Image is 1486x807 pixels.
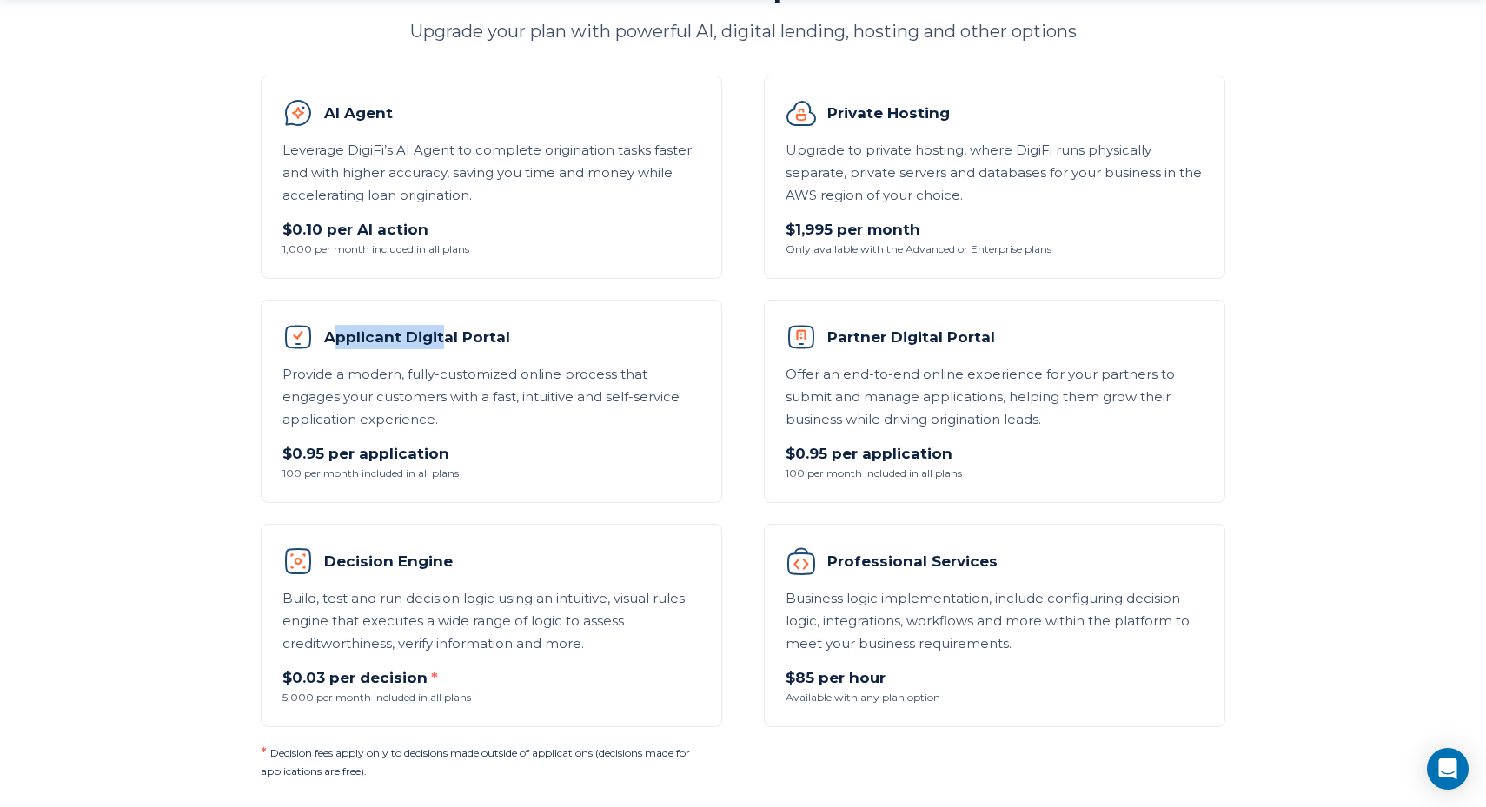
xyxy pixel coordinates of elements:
h3: Partner Digital Portal [786,321,1204,353]
p: $1,995 per month [786,217,1204,241]
h3: Private Hosting [786,97,1204,129]
div: Open Intercom Messenger [1427,748,1469,790]
p: Leverage DigiFi’s AI Agent to complete origination tasks faster and with higher accuracy, saving ... [282,139,700,207]
p: $0.03 per decision [282,665,700,690]
h3: Professional Services [786,546,1204,577]
span: 100 per month included in all plans [282,466,700,481]
p: Upgrade your plan with powerful AI, digital lending, hosting and other options [261,19,1225,44]
p: Offer an end-to-end online experience for your partners to submit and manage applications, helpin... [786,363,1204,431]
p: Decision fees apply only to decisions made outside of applications (decisions made for applicatio... [261,741,743,779]
p: Build, test and run decision logic using an intuitive, visual rules engine that executes a wide r... [282,587,700,655]
h3: AI Agent [282,97,700,129]
p: $85 per hour [786,665,1204,690]
span: 5,000 per month included in all plans [282,690,700,705]
h3: Decision Engine [282,546,700,577]
p: Business logic implementation, include configuring decision logic, integrations, workflows and mo... [786,587,1204,655]
p: Upgrade to private hosting, where DigiFi runs physically separate, private servers and databases ... [786,139,1204,207]
span: 100 per month included in all plans [786,466,1204,481]
p: Provide a modern, fully-customized online process that engages your customers with a fast, intuit... [282,363,700,431]
span: Only available with the Advanced or Enterprise plans [786,241,1204,257]
p: $0.10 per AI action [282,217,700,241]
p: $0.95 per application [282,441,700,466]
span: 1,000 per month included in all plans [282,241,700,257]
span: Available with any plan option [786,690,1204,705]
p: $0.95 per application [786,441,1204,466]
h3: Applicant Digital Portal [282,321,700,353]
